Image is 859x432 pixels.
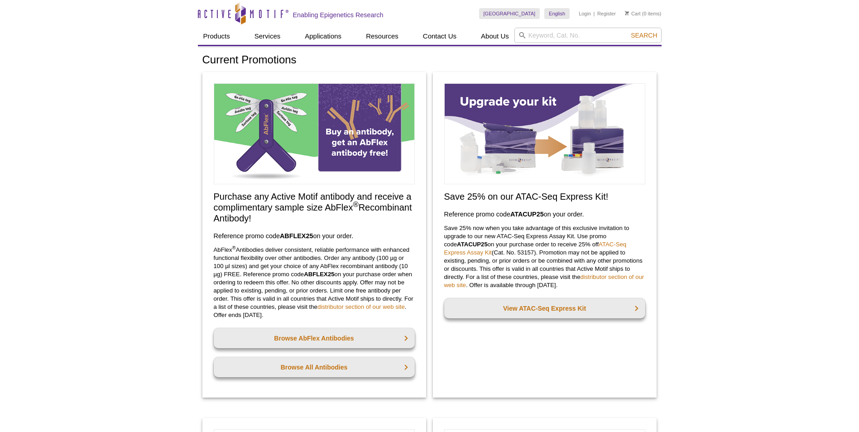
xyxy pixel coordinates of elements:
a: distributor section of our web site [317,303,405,310]
a: View ATAC-Seq Express Kit [444,298,645,318]
a: Cart [625,10,641,17]
a: Browse All Antibodies [214,357,415,377]
a: Browse AbFlex Antibodies [214,328,415,348]
a: Applications [299,28,347,45]
img: Free Sample Size AbFlex Antibody [214,83,415,184]
a: English [544,8,570,19]
a: Resources [360,28,404,45]
img: Save on ATAC-Seq Express Assay Kit [444,83,645,184]
a: Services [249,28,286,45]
a: Register [597,10,616,17]
sup: ® [353,201,358,209]
a: Contact Us [418,28,462,45]
h3: Reference promo code on your order. [444,209,645,220]
img: Your Cart [625,11,629,15]
sup: ® [232,245,236,250]
button: Search [628,31,660,39]
span: Search [631,32,657,39]
input: Keyword, Cat. No. [514,28,662,43]
a: Products [198,28,235,45]
strong: ATACUP25 [510,211,544,218]
h3: Reference promo code on your order. [214,230,415,241]
li: (0 items) [625,8,662,19]
strong: ABFLEX25 [280,232,313,240]
h1: Current Promotions [202,54,657,67]
a: Login [579,10,591,17]
strong: ATACUP25 [457,241,488,248]
strong: ABFLEX25 [304,271,334,278]
p: AbFlex Antibodies deliver consistent, reliable performance with enhanced functional flexibility o... [214,246,415,319]
a: [GEOGRAPHIC_DATA] [479,8,540,19]
p: Save 25% now when you take advantage of this exclusive invitation to upgrade to our new ATAC-Seq ... [444,224,645,289]
h2: Save 25% on our ATAC-Seq Express Kit! [444,191,645,202]
a: About Us [475,28,514,45]
h2: Purchase any Active Motif antibody and receive a complimentary sample size AbFlex Recombinant Ant... [214,191,415,224]
h2: Enabling Epigenetics Research [293,11,384,19]
li: | [594,8,595,19]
